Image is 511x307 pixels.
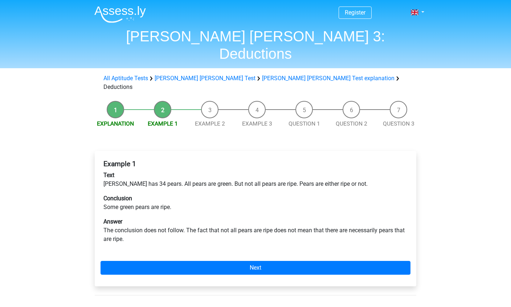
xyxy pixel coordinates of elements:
[345,9,365,16] a: Register
[101,261,410,275] a: Next
[103,171,408,188] p: [PERSON_NAME] has 34 pears. All pears are green. But not all pears are ripe. Pears are either rip...
[101,74,410,91] div: Deductions
[262,75,395,82] a: [PERSON_NAME] [PERSON_NAME] Test explanation
[289,120,320,127] a: Question 1
[103,172,114,179] b: Text
[336,120,367,127] a: Question 2
[94,6,146,23] img: Assessly
[148,120,178,127] a: Example 1
[103,217,408,243] p: The conclusion does not follow. The fact that not all pears are ripe does not mean that there are...
[89,28,422,62] h1: [PERSON_NAME] [PERSON_NAME] 3: Deductions
[195,120,225,127] a: Example 2
[103,218,122,225] b: Answer
[155,75,255,82] a: [PERSON_NAME] [PERSON_NAME] Test
[103,160,136,168] b: Example 1
[97,120,134,127] a: Explanation
[242,120,272,127] a: Example 3
[103,194,408,212] p: Some green pears are ripe.
[383,120,414,127] a: Question 3
[103,195,132,202] b: Conclusion
[103,75,148,82] a: All Aptitude Tests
